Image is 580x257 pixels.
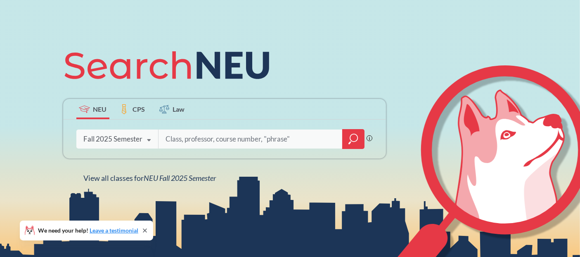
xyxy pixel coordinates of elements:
[38,228,138,233] span: We need your help!
[348,133,358,145] svg: magnifying glass
[84,135,143,144] div: Fall 2025 Semester
[173,104,185,114] span: Law
[342,129,365,149] div: magnifying glass
[84,173,216,183] span: View all classes for
[93,104,107,114] span: NEU
[165,130,336,148] input: Class, professor, course number, "phrase"
[144,173,216,183] span: NEU Fall 2025 Semester
[133,104,145,114] span: CPS
[90,227,138,234] a: Leave a testimonial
